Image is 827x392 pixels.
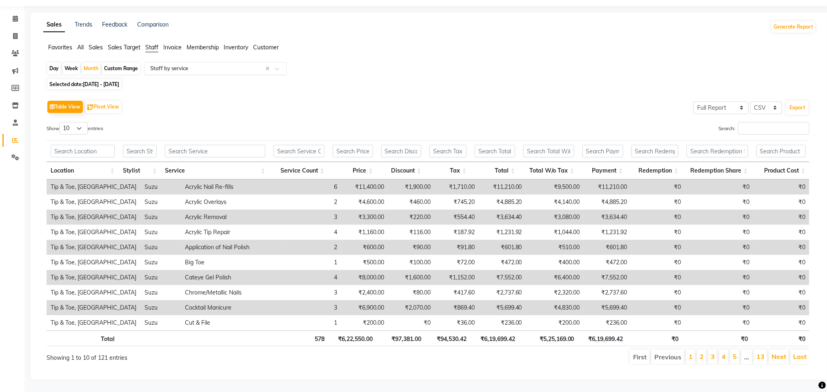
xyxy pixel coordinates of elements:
td: Tip & Toe, [GEOGRAPHIC_DATA] [47,270,140,285]
td: ₹0 [631,300,685,315]
a: 1 [689,352,693,361]
td: ₹417.60 [435,285,479,300]
td: Suzu [140,195,181,210]
td: ₹0 [631,179,685,195]
span: Invoice [163,44,182,51]
td: Cut & File [181,315,283,330]
input: Search Discount [381,145,421,157]
td: ₹0 [631,285,685,300]
span: Favorites [48,44,72,51]
input: Search Stylist [123,145,157,157]
td: ₹0 [754,225,809,240]
td: ₹200.00 [526,315,584,330]
td: ₹1,600.00 [389,270,435,285]
td: Suzu [140,225,181,240]
a: Trends [75,21,92,28]
td: ₹0 [754,210,809,225]
th: ₹5,25,169.00 [519,330,578,346]
td: ₹1,710.00 [435,179,479,195]
a: Feedback [102,21,127,28]
input: Search Tax [429,145,467,157]
td: Tip & Toe, [GEOGRAPHIC_DATA] [47,315,140,330]
td: ₹1,231.92 [479,225,526,240]
td: ₹0 [685,285,754,300]
td: Tip & Toe, [GEOGRAPHIC_DATA] [47,195,140,210]
td: ₹0 [389,315,435,330]
th: Payment: activate to sort column ascending [578,162,627,179]
th: Total W/o Tax: activate to sort column ascending [519,162,578,179]
button: Pivot View [85,101,121,113]
td: Acrylic Overlays [181,195,283,210]
td: ₹0 [631,240,685,255]
td: ₹0 [631,225,685,240]
td: Tip & Toe, [GEOGRAPHIC_DATA] [47,210,140,225]
td: ₹2,737.60 [584,285,631,300]
td: ₹80.00 [389,285,435,300]
td: ₹220.00 [389,210,435,225]
a: Sales [43,18,65,32]
td: ₹2,737.60 [479,285,526,300]
td: ₹601.80 [479,240,526,255]
td: ₹100.00 [389,255,435,270]
td: ₹187.92 [435,225,479,240]
img: pivot.png [87,104,93,111]
label: Search: [718,122,809,135]
span: [DATE] - [DATE] [83,81,119,87]
td: ₹0 [754,270,809,285]
td: ₹460.00 [389,195,435,210]
td: ₹7,552.00 [584,270,631,285]
td: ₹0 [631,195,685,210]
td: Tip & Toe, [GEOGRAPHIC_DATA] [47,179,140,195]
td: ₹11,210.00 [584,179,631,195]
td: Suzu [140,210,181,225]
td: 4 [284,225,341,240]
td: ₹472.00 [479,255,526,270]
input: Search Service Count [273,145,325,157]
td: ₹1,900.00 [389,179,435,195]
td: ₹0 [754,315,809,330]
input: Search Total [475,145,515,157]
th: Location: activate to sort column ascending [47,162,119,179]
td: 1 [284,255,341,270]
td: Application of Nail Polish [181,240,283,255]
td: ₹0 [685,270,754,285]
th: ₹6,19,699.42 [471,330,519,346]
td: ₹3,080.00 [526,210,584,225]
th: ₹94,530.42 [425,330,471,346]
td: Acrylic Tip Repair [181,225,283,240]
td: Suzu [140,315,181,330]
td: ₹0 [754,255,809,270]
td: ₹4,140.00 [526,195,584,210]
td: Tip & Toe, [GEOGRAPHIC_DATA] [47,240,140,255]
div: Custom Range [102,63,140,74]
td: Cateye Gel Polish [181,270,283,285]
td: ₹0 [631,255,685,270]
td: ₹4,830.00 [526,300,584,315]
td: ₹4,600.00 [341,195,389,210]
th: ₹97,381.00 [377,330,425,346]
td: ₹0 [631,315,685,330]
td: Tip & Toe, [GEOGRAPHIC_DATA] [47,255,140,270]
a: 5 [733,352,737,361]
td: ₹2,320.00 [526,285,584,300]
a: Next [771,352,786,361]
input: Search Redemption Share [687,145,748,157]
td: ₹1,160.00 [341,225,389,240]
td: ₹0 [685,225,754,240]
td: ₹601.80 [584,240,631,255]
button: Generate Report [771,21,815,33]
td: ₹8,000.00 [341,270,389,285]
td: ₹4,885.20 [479,195,526,210]
td: ₹236.00 [584,315,631,330]
td: ₹2,070.00 [389,300,435,315]
td: Tip & Toe, [GEOGRAPHIC_DATA] [47,225,140,240]
a: 3 [711,352,715,361]
td: Suzu [140,179,181,195]
td: 3 [284,285,341,300]
td: ₹11,210.00 [479,179,526,195]
th: ₹6,22,550.00 [329,330,377,346]
td: 2 [284,240,341,255]
td: ₹0 [685,255,754,270]
td: Suzu [140,255,181,270]
td: ₹6,900.00 [341,300,389,315]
